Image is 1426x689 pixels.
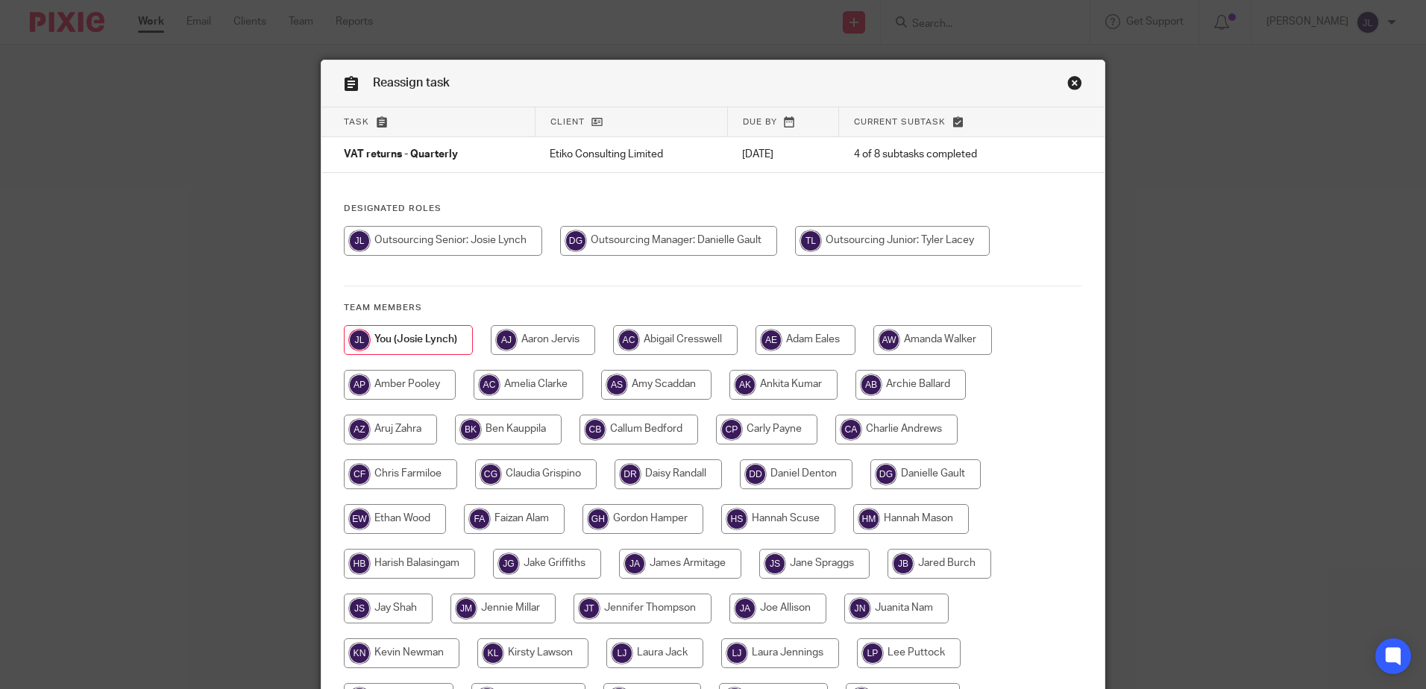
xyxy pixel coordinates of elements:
span: Due by [743,118,777,126]
span: Client [550,118,585,126]
h4: Team members [344,302,1082,314]
p: [DATE] [742,147,823,162]
span: VAT returns - Quarterly [344,150,458,160]
h4: Designated Roles [344,203,1082,215]
span: Current subtask [854,118,946,126]
a: Close this dialog window [1067,75,1082,95]
td: 4 of 8 subtasks completed [839,137,1045,173]
p: Etiko Consulting Limited [550,147,712,162]
span: Task [344,118,369,126]
span: Reassign task [373,77,450,89]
